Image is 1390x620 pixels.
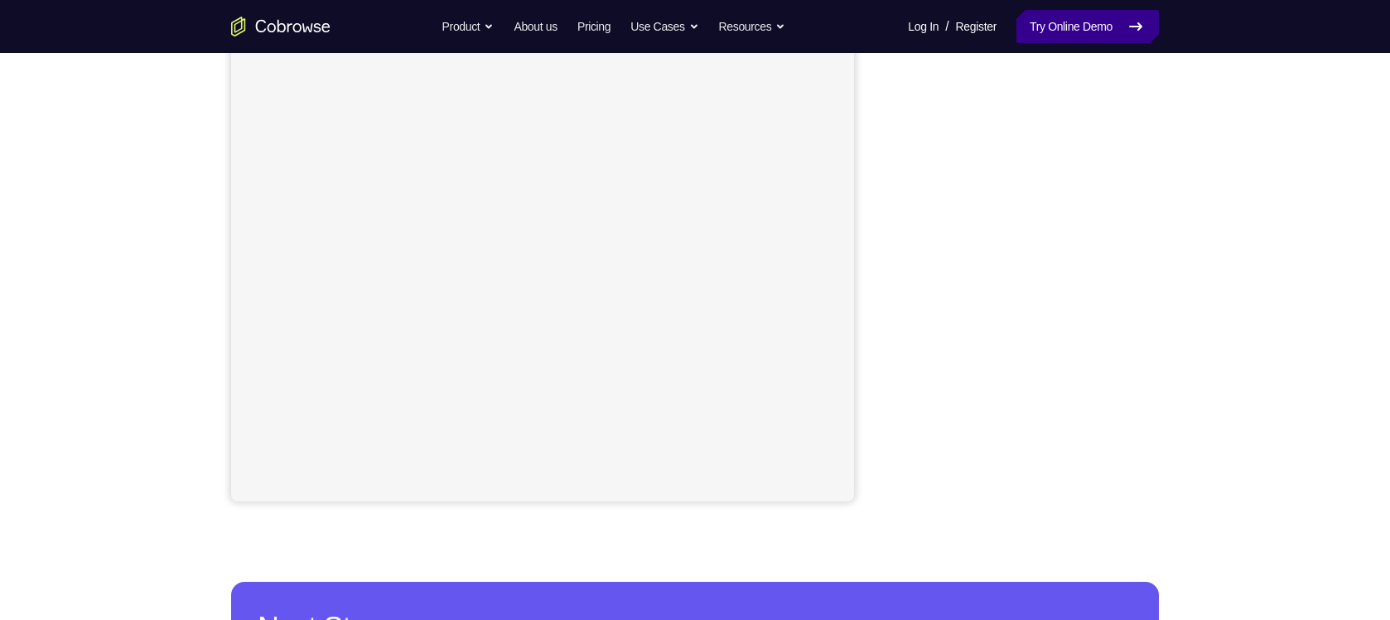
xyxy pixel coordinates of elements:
button: Resources [719,10,786,43]
a: Pricing [577,10,611,43]
a: Try Online Demo [1016,10,1159,43]
a: Register [956,10,997,43]
button: Product [442,10,495,43]
button: Use Cases [630,10,698,43]
a: Log In [908,10,939,43]
a: About us [514,10,557,43]
span: / [945,17,948,36]
a: Go to the home page [231,17,331,36]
